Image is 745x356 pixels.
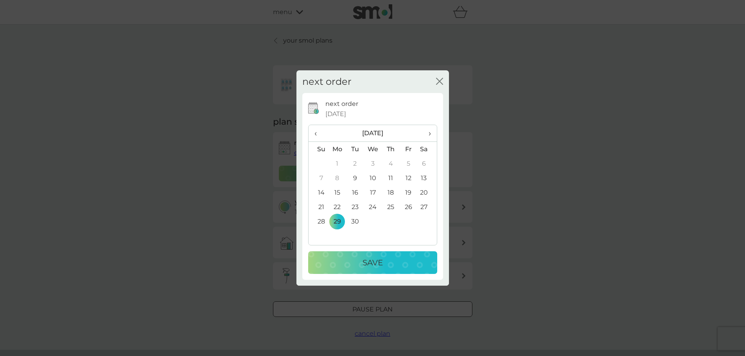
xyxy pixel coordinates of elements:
td: 30 [346,214,364,229]
button: Save [308,251,437,274]
td: 17 [364,185,382,200]
td: 21 [309,200,329,214]
td: 12 [400,171,417,185]
td: 26 [400,200,417,214]
span: ‹ [314,125,323,141]
th: Th [382,142,399,157]
td: 14 [309,185,329,200]
td: 27 [417,200,436,214]
td: 7 [309,171,329,185]
th: Mo [329,142,346,157]
td: 18 [382,185,399,200]
td: 29 [329,214,346,229]
td: 15 [329,185,346,200]
td: 5 [400,156,417,171]
td: 10 [364,171,382,185]
td: 11 [382,171,399,185]
th: Fr [400,142,417,157]
td: 3 [364,156,382,171]
td: 9 [346,171,364,185]
td: 4 [382,156,399,171]
p: next order [325,99,358,109]
td: 8 [329,171,346,185]
td: 16 [346,185,364,200]
th: [DATE] [329,125,417,142]
td: 28 [309,214,329,229]
span: › [423,125,431,141]
h2: next order [302,76,352,88]
td: 13 [417,171,436,185]
th: Tu [346,142,364,157]
td: 2 [346,156,364,171]
th: We [364,142,382,157]
td: 20 [417,185,436,200]
td: 22 [329,200,346,214]
td: 23 [346,200,364,214]
th: Su [309,142,329,157]
th: Sa [417,142,436,157]
td: 19 [400,185,417,200]
td: 24 [364,200,382,214]
button: close [436,78,443,86]
p: Save [363,256,383,269]
td: 25 [382,200,399,214]
span: [DATE] [325,109,346,119]
td: 1 [329,156,346,171]
td: 6 [417,156,436,171]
